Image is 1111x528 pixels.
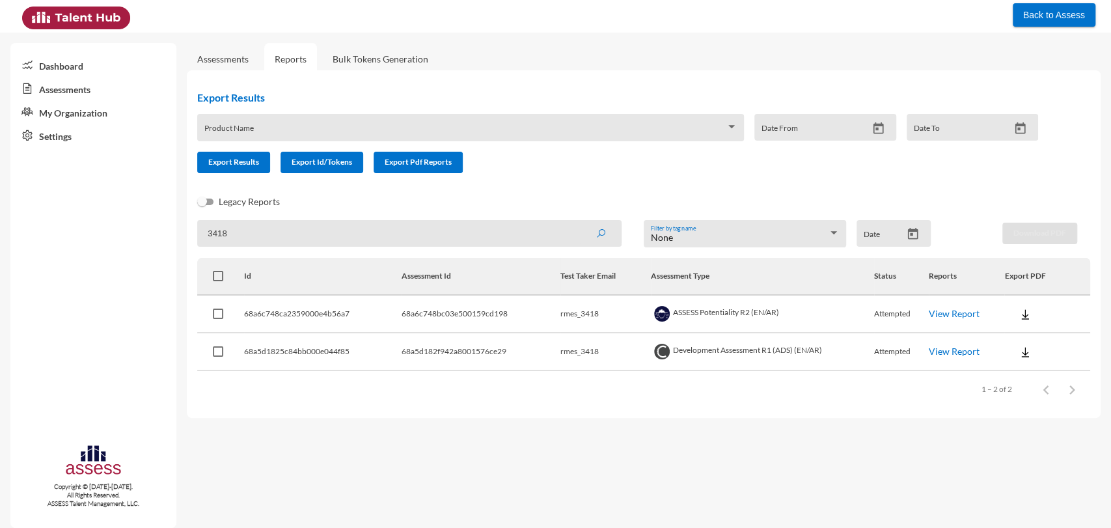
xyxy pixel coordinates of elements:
[651,333,874,371] td: Development Assessment R1 (ADS) (EN/AR)
[560,258,651,296] th: Test Taker Email
[244,296,402,333] td: 68a6c748ca2359000e4b56a7
[867,122,890,135] button: Open calendar
[244,333,402,371] td: 68a5d1825c84bb000e044f85
[1002,223,1077,244] button: Download PDF
[874,296,929,333] td: Attempted
[10,124,176,147] a: Settings
[1004,258,1090,296] th: Export PDF
[901,227,924,241] button: Open calendar
[402,296,560,333] td: 68a6c748bc03e500159cd198
[1013,3,1095,27] button: Back to Assess
[402,258,560,296] th: Assessment Id
[219,194,280,210] span: Legacy Reports
[1013,7,1095,21] a: Back to Assess
[929,308,980,319] a: View Report
[197,91,1049,104] h2: Export Results
[929,346,980,357] a: View Report
[651,258,874,296] th: Assessment Type
[651,232,673,243] span: None
[292,157,352,167] span: Export Id/Tokens
[560,333,651,371] td: rmes_3418
[10,100,176,124] a: My Organization
[264,43,317,75] a: Reports
[402,333,560,371] td: 68a5d182f942a8001576ce29
[651,296,874,333] td: ASSESS Potentiality R2 (EN/AR)
[244,258,402,296] th: Id
[1059,376,1085,402] button: Next page
[281,152,363,173] button: Export Id/Tokens
[874,258,929,296] th: Status
[560,296,651,333] td: rmes_3418
[197,53,249,64] a: Assessments
[197,152,270,173] button: Export Results
[374,152,463,173] button: Export Pdf Reports
[1013,228,1066,238] span: Download PDF
[1023,10,1085,20] span: Back to Assess
[1033,376,1059,402] button: Previous page
[197,220,622,247] input: Search by name, token, assessment type, etc.
[10,53,176,77] a: Dashboard
[981,384,1012,394] div: 1 – 2 of 2
[208,157,259,167] span: Export Results
[10,482,176,508] p: Copyright © [DATE]-[DATE]. All Rights Reserved. ASSESS Talent Management, LLC.
[385,157,452,167] span: Export Pdf Reports
[929,258,1005,296] th: Reports
[1009,122,1032,135] button: Open calendar
[10,77,176,100] a: Assessments
[64,443,122,480] img: assesscompany-logo.png
[322,43,439,75] a: Bulk Tokens Generation
[874,333,929,371] td: Attempted
[197,371,1090,408] mat-paginator: Select page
